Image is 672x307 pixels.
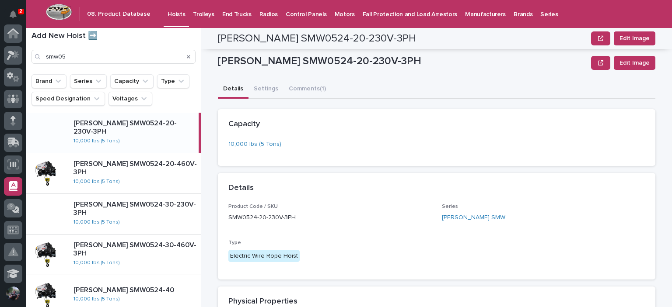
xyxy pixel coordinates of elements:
p: 2 [19,8,22,14]
a: 10,000 lbs (5 Tons) [73,179,120,185]
button: Voltages [108,92,152,106]
button: Speed Designation [31,92,105,106]
a: [PERSON_NAME] SMW0524-30-460V-3PH10,000 lbs (5 Tons) [26,235,201,275]
span: Edit Image [619,34,650,43]
a: [PERSON_NAME] SMW0524-30-230V-3PH10,000 lbs (5 Tons) [26,194,201,235]
button: Capacity [110,74,154,88]
div: Electric Wire Rope Hoist [228,250,300,262]
button: Brand [31,74,66,88]
h1: Add New Hoist ➡️ [31,31,196,41]
h2: Physical Properties [228,297,297,307]
span: Edit Image [619,59,650,67]
a: [PERSON_NAME] SMW0524-20-230V-3PH10,000 lbs (5 Tons) [26,113,201,153]
button: Type [157,74,189,88]
p: [PERSON_NAME] SMW0524-20-230V-3PH [218,55,588,68]
p: [PERSON_NAME] SMW0524-40 [73,286,197,294]
a: 10,000 lbs (5 Tons) [228,140,281,149]
button: Comments (1) [283,80,331,99]
p: [PERSON_NAME] SMW0524-20-460V-3PH [73,160,197,176]
h2: Capacity [228,120,260,129]
span: Type [228,240,241,245]
p: [PERSON_NAME] SMW0524-20-230V-3PH [73,119,195,136]
span: Series [442,204,458,209]
a: 10,000 lbs (5 Tons) [73,296,120,302]
input: Search [31,50,196,64]
button: Settings [248,80,283,99]
a: 10,000 lbs (5 Tons) [73,260,120,266]
button: users-avatar [4,284,22,303]
h2: [PERSON_NAME] SMW0524-20-230V-3PH [218,32,416,45]
button: Edit Image [614,56,655,70]
button: Details [218,80,248,99]
p: [PERSON_NAME] SMW0524-30-230V-3PH [73,200,197,217]
button: Notifications [4,5,22,24]
a: [PERSON_NAME] SMW [442,213,505,222]
h2: Details [228,183,254,193]
a: 10,000 lbs (5 Tons) [73,138,120,144]
h2: 08. Product Database [87,10,150,18]
p: [PERSON_NAME] SMW0524-30-460V-3PH [73,241,197,258]
p: SMW0524-20-230V-3PH [228,213,431,222]
img: Workspace Logo [46,4,72,20]
button: Edit Image [614,31,655,45]
button: Series [70,74,107,88]
div: Notifications2 [11,10,22,24]
a: 10,000 lbs (5 Tons) [73,219,120,225]
a: [PERSON_NAME] SMW0524-20-460V-3PH10,000 lbs (5 Tons) [26,153,201,194]
span: Product Code / SKU [228,204,278,209]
